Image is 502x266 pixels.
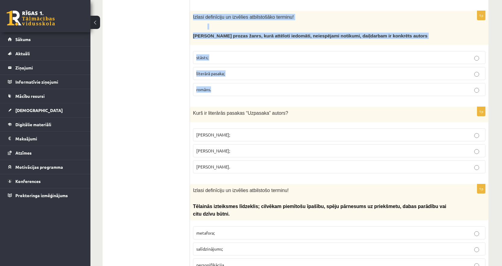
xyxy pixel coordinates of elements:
span: metafora; [196,230,215,236]
span: Sākums [15,37,31,42]
span: literārā pasaka; [196,71,225,76]
span: stāsts; [196,55,208,60]
input: [PERSON_NAME]; [474,149,479,154]
span: Mācību resursi [15,93,45,99]
a: Ziņojumi [8,61,83,75]
span: [PERSON_NAME]; [196,132,230,137]
a: [DEMOGRAPHIC_DATA] [8,103,83,117]
span: [DEMOGRAPHIC_DATA] [15,107,63,113]
a: Rīgas 1. Tālmācības vidusskola [7,11,55,26]
span: Izlasi definīciju un izvēlies atbilstošāko terminu! [193,14,294,20]
p: 1p [477,107,485,116]
a: Aktuāli [8,46,83,60]
span: [PERSON_NAME]; [196,148,230,153]
a: Konferences [8,174,83,188]
a: Informatīvie ziņojumi [8,75,83,89]
span: [PERSON_NAME] prozas žanrs, kurā attēloti iedomāti, neiespējami notikumi, daiļdarbam ir konkrēts ... [193,33,428,38]
a: Mācību resursi [8,89,83,103]
span: Tēlainās izteiksmes līdzeklis; cilvēkam piemītošu īpašību, spēju pārnesums uz priekšmetu, dabas p... [193,204,446,216]
legend: Maksājumi [15,132,83,146]
input: stāsts; [474,56,479,61]
span: Digitālie materiāli [15,122,51,127]
span: Proktoringa izmēģinājums [15,193,68,198]
input: salīdzinājums; [474,247,479,252]
input: romāns. [474,88,479,93]
legend: Ziņojumi [15,61,83,75]
p: 1p [477,11,485,20]
a: Motivācijas programma [8,160,83,174]
p: 1p [477,184,485,194]
a: Proktoringa izmēģinājums [8,188,83,202]
span: Atzīmes [15,150,32,155]
span: Konferences [15,178,41,184]
a: Sākums [8,32,83,46]
a: Atzīmes [8,146,83,160]
span: [PERSON_NAME]. [196,164,230,169]
a: Maksājumi [8,132,83,146]
a: Digitālie materiāli [8,117,83,131]
input: [PERSON_NAME]. [474,165,479,170]
span: salīdzinājums; [196,246,223,252]
span: Izlasi definīciju un izvēlies atbilstošo terminu! [193,188,289,193]
span: Kurš ir literārās pasakas “Uzpasaka” autors? [193,111,288,116]
legend: Informatīvie ziņojumi [15,75,83,89]
input: literārā pasaka; [474,72,479,77]
input: metafora; [474,231,479,236]
input: [PERSON_NAME]; [474,133,479,138]
span: romāns. [196,87,211,92]
span: Aktuāli [15,51,30,56]
span: Motivācijas programma [15,164,63,170]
